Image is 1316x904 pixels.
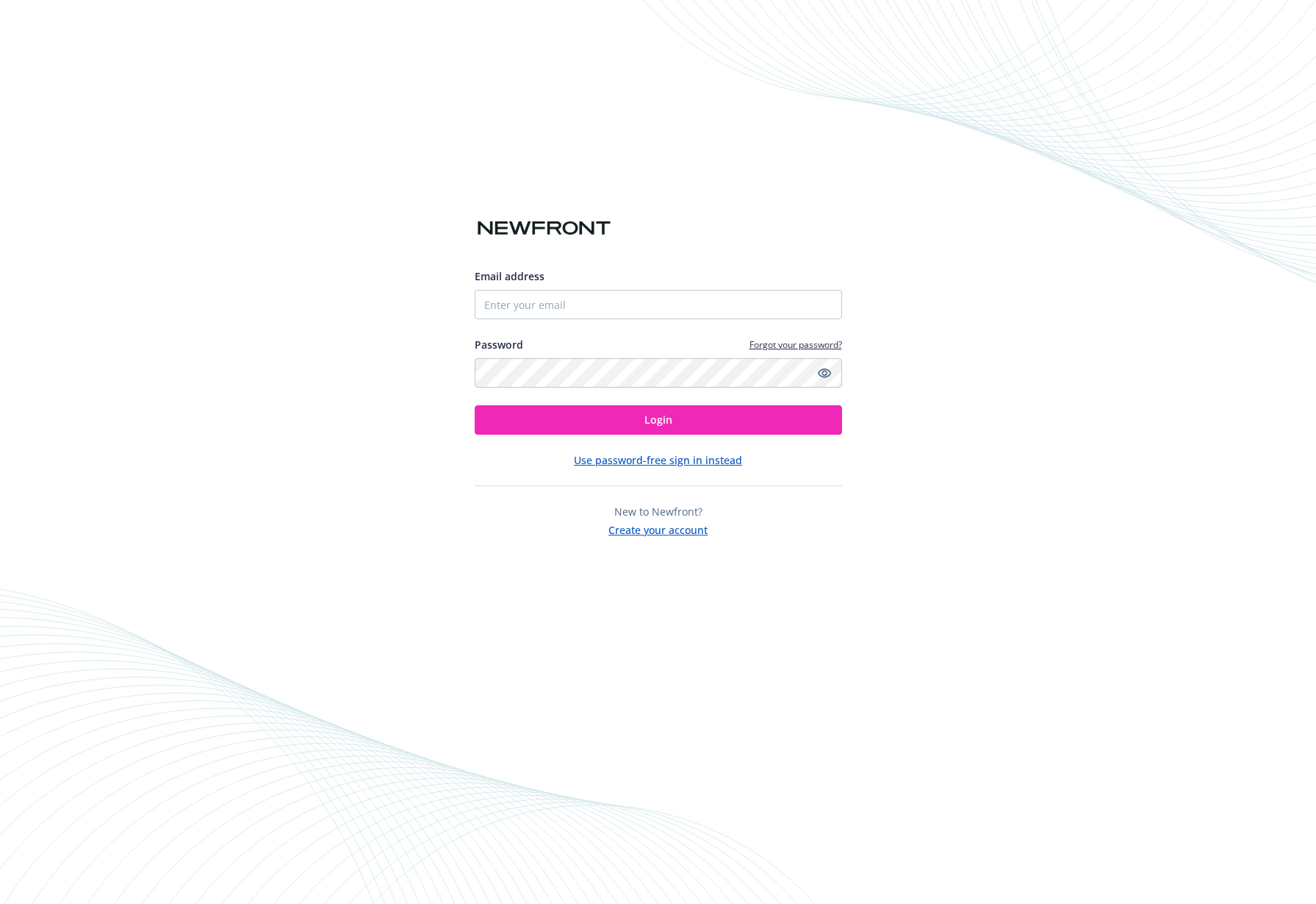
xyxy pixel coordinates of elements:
[475,290,842,319] input: Enter your email
[608,519,708,538] button: Create your account
[816,364,833,382] a: Show password
[614,505,702,519] span: New to Newfront?
[475,216,614,241] img: Newfront logo
[475,337,523,352] label: Password
[749,338,842,351] a: Forgot your password?
[475,269,544,283] span: Email address
[475,405,842,435] button: Login
[475,358,842,388] input: Enter your password
[574,452,742,468] button: Use password-free sign in instead
[644,413,672,427] span: Login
